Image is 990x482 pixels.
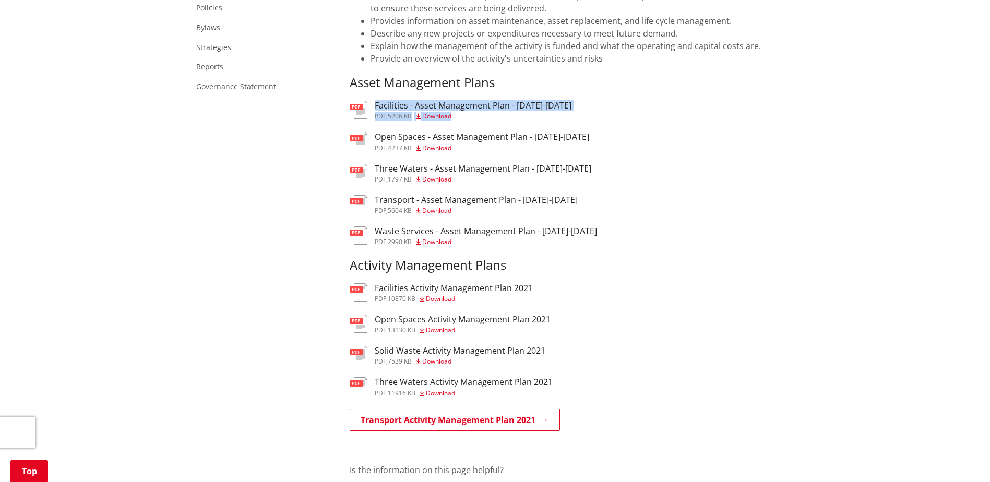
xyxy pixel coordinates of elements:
[10,460,48,482] a: Top
[375,164,591,174] h3: Three Waters - Asset Management Plan - [DATE]-[DATE]
[196,42,231,52] a: Strategies
[375,296,533,302] div: ,
[375,357,386,366] span: pdf
[388,206,412,215] span: 5604 KB
[375,112,386,121] span: pdf
[388,326,415,334] span: 13130 KB
[388,389,415,397] span: 11916 KB
[350,464,794,476] p: Is the information on this page helpful?
[350,258,794,273] h3: Activity Management Plans
[422,237,451,246] span: Download
[350,377,553,396] a: Three Waters Activity Management Plan 2021 pdf,11916 KB Download
[350,132,589,151] a: Open Spaces - Asset Management Plan - [DATE]-[DATE] pdf,4237 KB Download
[350,195,578,214] a: Transport - Asset Management Plan - [DATE]-[DATE] pdf,5604 KB Download
[375,283,533,293] h3: Facilities Activity Management Plan 2021
[375,101,571,111] h3: Facilities - Asset Management Plan - [DATE]-[DATE]
[196,62,223,71] a: Reports
[942,438,980,476] iframe: Messenger Launcher
[375,132,589,142] h3: Open Spaces - Asset Management Plan - [DATE]-[DATE]
[350,101,571,119] a: Facilities - Asset Management Plan - [DATE]-[DATE] pdf,5206 KB Download
[422,357,451,366] span: Download
[350,75,794,90] h3: Asset Management Plans
[196,22,220,32] a: Bylaws
[375,390,553,396] div: ,
[350,346,545,365] a: Solid Waste Activity Management Plan 2021 pdf,7539 KB Download
[350,164,591,183] a: Three Waters - Asset Management Plan - [DATE]-[DATE] pdf,1797 KB Download
[375,239,597,245] div: ,
[375,389,386,397] span: pdf
[375,175,386,184] span: pdf
[375,208,578,214] div: ,
[375,326,386,334] span: pdf
[375,294,386,303] span: pdf
[375,377,553,387] h3: Three Waters Activity Management Plan 2021
[350,409,560,431] a: Transport Activity Management Plan 2021
[375,358,545,365] div: ,
[375,327,551,333] div: ,
[388,143,412,152] span: 4237 KB
[350,315,551,333] a: Open Spaces Activity Management Plan 2021 pdf,13130 KB Download
[371,27,794,40] li: Describe any new projects or expenditures necessary to meet future demand.
[375,226,597,236] h3: Waste Services - Asset Management Plan - [DATE]-[DATE]
[350,132,367,150] img: document-pdf.svg
[196,3,222,13] a: Policies
[375,176,591,183] div: ,
[350,377,367,395] img: document-pdf.svg
[371,40,794,52] li: Explain how the management of the activity is funded and what the operating and capital costs are.
[422,112,451,121] span: Download
[426,294,455,303] span: Download
[350,226,367,245] img: document-pdf.svg
[350,101,367,119] img: document-pdf.svg
[426,389,455,397] span: Download
[375,195,578,205] h3: Transport - Asset Management Plan - [DATE]-[DATE]
[350,164,367,182] img: document-pdf.svg
[422,175,451,184] span: Download
[388,112,412,121] span: 5206 KB
[375,315,551,324] h3: Open Spaces Activity Management Plan 2021
[422,143,451,152] span: Download
[350,195,367,213] img: document-pdf.svg
[375,145,589,151] div: ,
[375,113,571,119] div: ,
[350,315,367,333] img: document-pdf.svg
[375,346,545,356] h3: Solid Waste Activity Management Plan 2021
[371,15,794,27] li: Provides information on asset maintenance, asset replacement, and life cycle management.
[196,81,276,91] a: Governance Statement
[375,143,386,152] span: pdf
[388,237,412,246] span: 2990 KB
[350,346,367,364] img: document-pdf.svg
[388,175,412,184] span: 1797 KB
[422,206,451,215] span: Download
[375,237,386,246] span: pdf
[388,294,415,303] span: 10870 KB
[350,283,367,302] img: document-pdf.svg
[375,206,386,215] span: pdf
[426,326,455,334] span: Download
[350,283,533,302] a: Facilities Activity Management Plan 2021 pdf,10870 KB Download
[388,357,412,366] span: 7539 KB
[350,226,597,245] a: Waste Services - Asset Management Plan - [DATE]-[DATE] pdf,2990 KB Download
[371,52,794,65] li: Provide an overview of the activity's uncertainties and risks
